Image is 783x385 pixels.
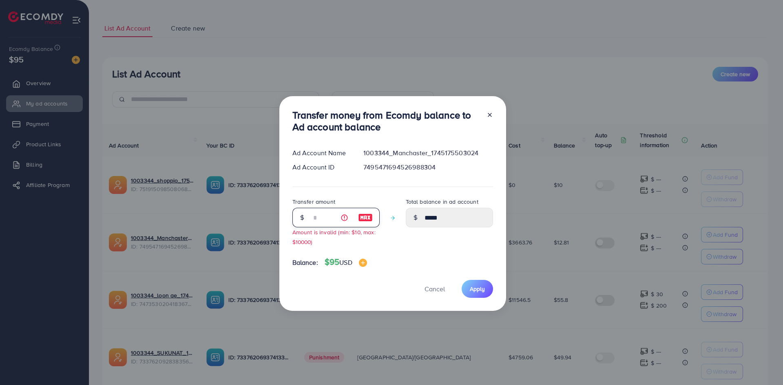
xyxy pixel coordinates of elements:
small: Amount is invalid (min: $10, max: $10000) [292,228,376,245]
div: Ad Account ID [286,163,357,172]
div: 7495471694526988304 [357,163,499,172]
span: USD [339,258,352,267]
button: Cancel [414,280,455,297]
span: Balance: [292,258,318,267]
div: 1003344_Manchaster_1745175503024 [357,148,499,158]
button: Apply [462,280,493,297]
img: image [359,259,367,267]
div: Ad Account Name [286,148,357,158]
label: Transfer amount [292,198,335,206]
h4: $95 [325,257,367,267]
img: image [358,213,373,222]
label: Total balance in ad account [406,198,478,206]
h3: Transfer money from Ecomdy balance to Ad account balance [292,109,480,133]
span: Apply [470,285,485,293]
span: Cancel [425,284,445,293]
iframe: Chat [748,348,777,379]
